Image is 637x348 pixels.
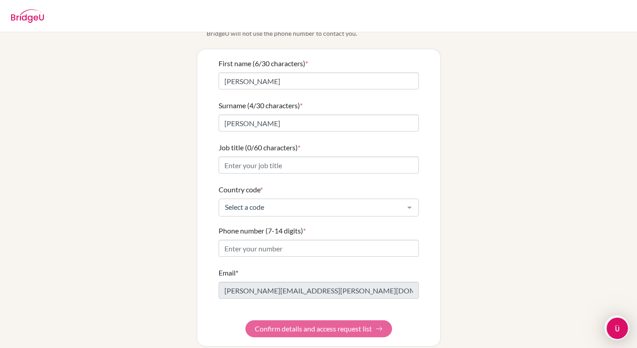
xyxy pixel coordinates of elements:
label: Job title (0/60 characters) [219,142,300,153]
iframe: Intercom live chat discovery launcher [604,315,629,340]
input: Enter your job title [219,157,419,174]
label: First name (6/30 characters) [219,58,308,69]
input: Enter your surname [219,115,419,132]
label: Email* [219,267,238,278]
input: Enter your number [219,240,419,257]
img: BridgeU logo [11,9,44,23]
input: Enter your first name [219,72,419,89]
label: Country code [219,184,263,195]
label: Surname (4/30 characters) [219,100,303,111]
label: Phone number (7-14 digits) [219,225,306,236]
span: Select a code [223,203,401,212]
iframe: Intercom live chat [607,318,628,339]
